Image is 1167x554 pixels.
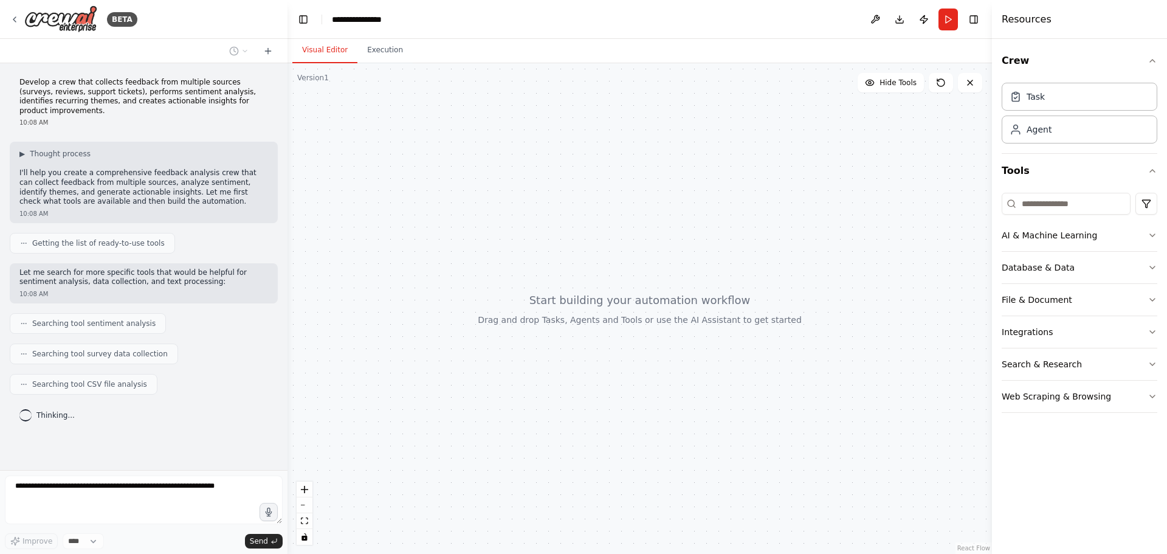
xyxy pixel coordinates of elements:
img: Logo [24,5,97,33]
button: zoom out [297,497,312,513]
p: I'll help you create a comprehensive feedback analysis crew that can collect feedback from multip... [19,168,268,206]
div: Tools [1002,188,1157,423]
button: Hide right sidebar [965,11,982,28]
button: Send [245,534,283,549]
button: File & Document [1002,284,1157,316]
span: Thinking... [36,410,75,420]
button: Start a new chat [258,44,278,58]
span: Improve [22,536,52,546]
div: Version 1 [297,73,329,83]
button: Integrations [1002,316,1157,348]
div: 10:08 AM [19,118,268,127]
div: 10:08 AM [19,289,268,299]
span: ▶ [19,149,25,159]
span: Thought process [30,149,91,159]
button: fit view [297,513,312,529]
span: Searching tool survey data collection [32,349,168,359]
div: BETA [107,12,137,27]
p: Let me search for more specific tools that would be helpful for sentiment analysis, data collecti... [19,268,268,287]
span: Hide Tools [880,78,917,88]
div: Task [1027,91,1045,103]
button: Hide left sidebar [295,11,312,28]
h4: Resources [1002,12,1052,27]
div: Crew [1002,78,1157,153]
span: Send [250,536,268,546]
span: Searching tool sentiment analysis [32,319,156,328]
button: Web Scraping & Browsing [1002,381,1157,412]
p: Develop a crew that collects feedback from multiple sources (surveys, reviews, support tickets), ... [19,78,268,116]
a: React Flow attribution [957,545,990,552]
span: Searching tool CSV file analysis [32,379,147,389]
button: Execution [357,38,413,63]
button: Visual Editor [292,38,357,63]
span: Getting the list of ready-to-use tools [32,238,165,248]
button: Improve [5,533,58,549]
button: zoom in [297,482,312,497]
button: Switch to previous chat [224,44,253,58]
button: AI & Machine Learning [1002,220,1157,251]
div: 10:08 AM [19,209,268,218]
button: toggle interactivity [297,529,312,545]
button: Click to speak your automation idea [260,503,278,521]
button: Tools [1002,154,1157,188]
button: Crew [1002,44,1157,78]
button: Search & Research [1002,348,1157,380]
nav: breadcrumb [332,13,393,26]
button: Hide Tools [858,73,924,92]
div: React Flow controls [297,482,312,545]
button: Database & Data [1002,252,1157,283]
button: ▶Thought process [19,149,91,159]
div: Agent [1027,123,1052,136]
